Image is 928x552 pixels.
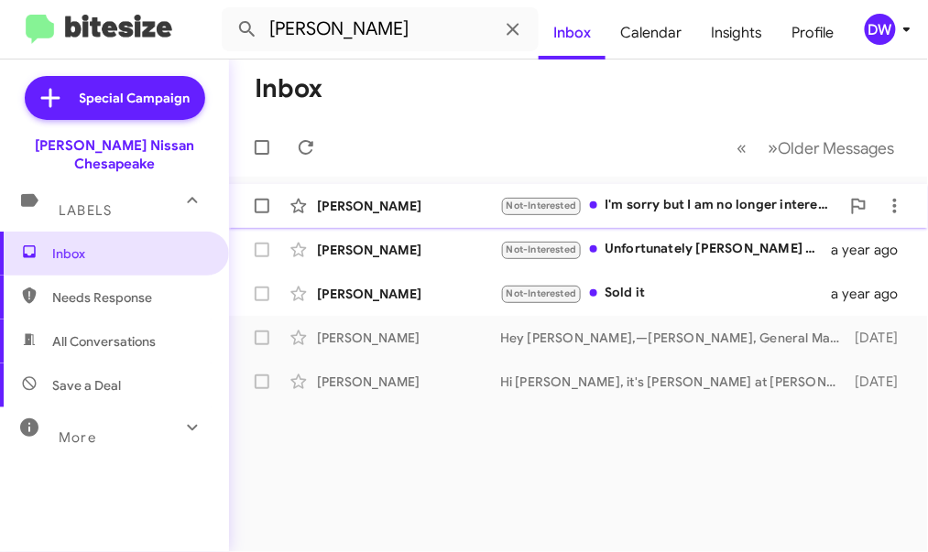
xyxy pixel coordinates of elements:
div: Hi [PERSON_NAME], it's [PERSON_NAME] at [PERSON_NAME] Nissan of [GEOGRAPHIC_DATA]. I wanted to pe... [500,373,849,391]
button: Previous [726,129,759,167]
div: [PERSON_NAME] [317,197,500,215]
span: Save a Deal [52,376,121,395]
div: I'm sorry but I am no longer interested in selling it. [500,195,840,216]
div: Hey [PERSON_NAME],—[PERSON_NAME], General Manager at [PERSON_NAME] Nissan of Chesapeake checking ... [500,329,849,347]
div: [DATE] [849,329,913,347]
h1: Inbox [255,74,322,103]
span: Older Messages [779,138,895,158]
span: Not-Interested [507,244,577,255]
span: Special Campaign [80,89,191,107]
div: a year ago [832,241,913,259]
button: DW [849,14,908,45]
button: Next [758,129,906,167]
span: All Conversations [52,332,156,351]
span: More [59,429,96,446]
a: Calendar [606,6,696,60]
div: Unfortunately [PERSON_NAME] Nissan of Norfolk bought it and I only got $400 😔😔 [500,239,832,260]
span: Needs Response [52,288,208,307]
span: Not-Interested [507,200,577,211]
div: a year ago [832,285,913,303]
div: [DATE] [849,373,913,391]
div: [PERSON_NAME] [317,329,500,347]
span: « [737,136,748,159]
div: Sold it [500,283,832,304]
a: Profile [778,6,849,60]
div: DW [865,14,896,45]
span: Not-Interested [507,287,577,299]
a: Insights [696,6,778,60]
div: [PERSON_NAME] [317,285,500,303]
nav: Page navigation example [727,129,906,167]
span: Inbox [52,244,208,263]
a: Inbox [539,6,606,60]
span: » [769,136,779,159]
span: Labels [59,202,112,219]
input: Search [222,7,539,51]
div: [PERSON_NAME] [317,373,500,391]
a: Special Campaign [25,76,205,120]
div: [PERSON_NAME] [317,241,500,259]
